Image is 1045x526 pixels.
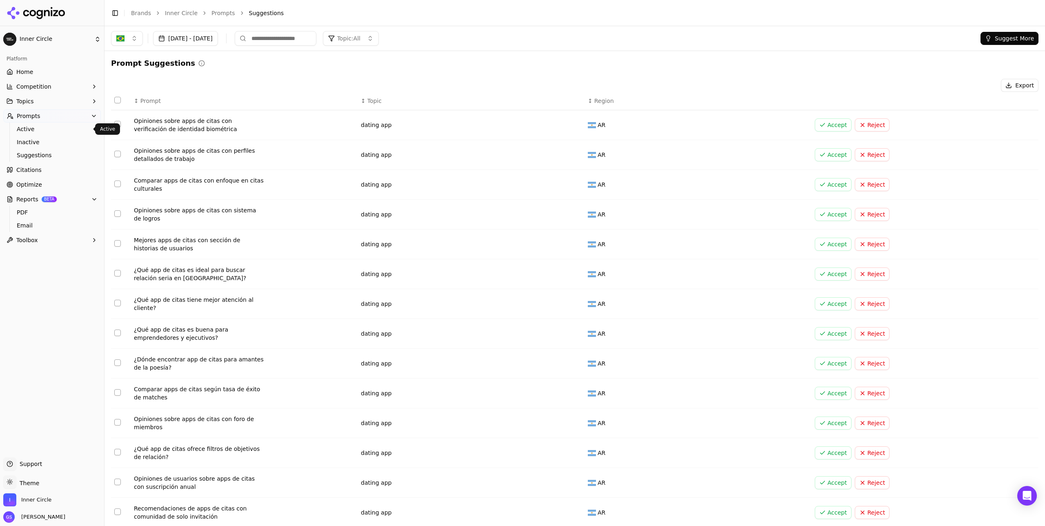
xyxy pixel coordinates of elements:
button: Select row 1 [114,121,121,127]
div: ¿Qué app de citas tiene mejor atención al cliente? [134,296,265,312]
a: Brands [131,10,151,16]
div: ↕Prompt [134,97,354,105]
div: Opiniones de usuarios sobre apps de citas con suscripción anual [134,475,265,491]
button: Toolbox [3,234,101,247]
button: Select row 3 [114,181,121,187]
div: dating app [361,181,581,189]
span: AR [598,270,605,278]
span: Competition [16,82,51,91]
button: Accept [815,267,852,281]
div: ↕Topic [361,97,581,105]
button: Select row 2 [114,151,121,157]
span: AR [598,181,605,189]
span: AR [598,240,605,248]
button: Select row 6 [114,270,121,276]
button: Reject [855,327,889,340]
img: Inner Circle [3,33,16,46]
span: Topics [16,97,34,105]
img: AR flag [588,122,596,128]
div: dating app [361,389,581,397]
div: Platform [3,52,101,65]
a: Inactive [13,136,91,148]
img: AR flag [588,450,596,456]
button: Accept [815,178,852,191]
button: Reject [855,387,889,400]
img: Brazil [116,34,125,42]
img: Inner Circle [3,493,16,506]
button: Topics [3,95,101,108]
button: Accept [815,506,852,519]
button: Accept [815,387,852,400]
img: AR flag [588,212,596,218]
button: Reject [855,476,889,489]
span: AR [598,508,605,517]
button: Select row 14 [114,508,121,515]
img: AR flag [588,390,596,397]
button: Reject [855,178,889,191]
div: dating app [361,151,581,159]
button: Open user button [3,511,65,523]
img: AR flag [588,271,596,277]
span: AR [598,330,605,338]
th: Topic [358,92,585,110]
span: Optimize [16,181,42,189]
a: Optimize [3,178,101,191]
button: Accept [815,417,852,430]
a: Email [13,220,91,231]
button: Reject [855,357,889,370]
span: Active [17,125,88,133]
span: AR [598,300,605,308]
div: dating app [361,270,581,278]
th: Region [585,92,812,110]
span: Region [594,97,614,105]
img: AR flag [588,331,596,337]
div: Opiniones sobre apps de citas con sistema de logros [134,206,265,223]
div: Recomendaciones de apps de citas con comunidad de solo invitación [134,504,265,521]
a: Active [13,123,91,135]
span: Home [16,68,33,76]
button: Reject [855,208,889,221]
a: Home [3,65,101,78]
div: dating app [361,508,581,517]
a: Inner Circle [165,9,198,17]
button: Select row 13 [114,479,121,485]
div: dating app [361,359,581,368]
img: AR flag [588,301,596,307]
span: Prompt [140,97,161,105]
button: Suggest More [981,32,1038,45]
button: Accept [815,357,852,370]
button: Reject [855,506,889,519]
div: Comparar apps de citas con enfoque en citas culturales [134,176,265,193]
div: Opiniones sobre apps de citas con foro de miembros [134,415,265,431]
button: Reject [855,297,889,310]
img: AR flag [588,182,596,188]
span: Reports [16,195,38,203]
div: dating app [361,121,581,129]
div: ¿Qué app de citas ofrece filtros de objetivos de relación? [134,445,265,461]
span: Suggestions [249,9,284,17]
div: dating app [361,210,581,218]
button: Accept [815,238,852,251]
button: Accept [815,446,852,459]
div: Open Intercom Messenger [1017,486,1037,506]
button: Reject [855,267,889,281]
span: Topic [367,97,382,105]
span: AR [598,419,605,427]
button: Accept [815,208,852,221]
div: dating app [361,419,581,427]
img: AR flag [588,510,596,516]
span: Inner Circle [20,36,91,43]
span: PDF [17,208,88,216]
span: Support [16,460,42,468]
button: Select row 4 [114,210,121,217]
button: Reject [855,238,889,251]
span: AR [598,151,605,159]
button: [DATE] - [DATE] [153,31,218,46]
button: Accept [815,327,852,340]
img: AR flag [588,420,596,426]
span: BETA [42,196,57,202]
div: Opiniones sobre apps de citas con perfiles detallados de trabajo [134,147,265,163]
button: Accept [815,297,852,310]
button: Select row 10 [114,389,121,396]
div: Comparar apps de citas según tasa de éxito de matches [134,385,265,401]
